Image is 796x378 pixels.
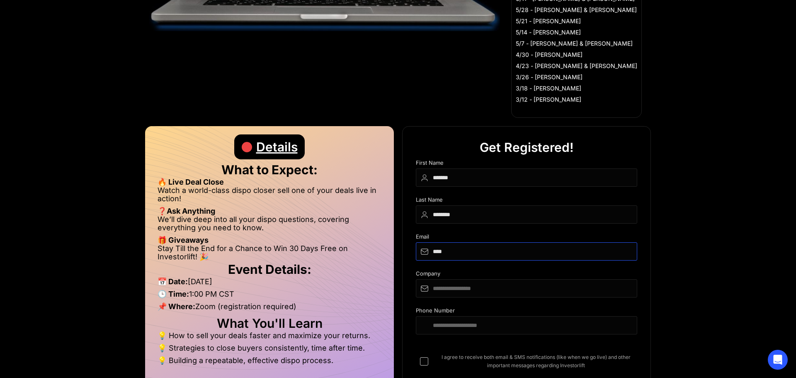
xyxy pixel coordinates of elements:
[158,302,195,311] strong: 📌 Where:
[158,332,381,344] li: 💡 How to sell your deals faster and maximize your returns.
[435,353,637,370] span: I agree to receive both email & SMS notifications (like when we go live) and other important mess...
[158,215,381,236] li: We’ll dive deep into all your dispo questions, covering everything you need to know.
[416,160,637,168] div: First Name
[158,344,381,356] li: 💡 Strategies to close buyers consistently, time after time.
[416,197,637,205] div: Last Name
[158,290,381,302] li: 1:00 PM CST
[158,244,381,261] li: Stay Till the End for a Chance to Win 30 Days Free on Investorlift! 🎉
[416,271,637,279] div: Company
[158,178,224,186] strong: 🔥 Live Deal Close
[158,236,209,244] strong: 🎁 Giveaways
[158,302,381,315] li: Zoom (registration required)
[221,162,318,177] strong: What to Expect:
[416,307,637,316] div: Phone Number
[158,278,381,290] li: [DATE]
[416,234,637,242] div: Email
[158,356,381,365] li: 💡 Building a repeatable, effective dispo process.
[228,262,311,277] strong: Event Details:
[158,290,189,298] strong: 🕒 Time:
[158,277,188,286] strong: 📅 Date:
[768,350,788,370] div: Open Intercom Messenger
[480,135,574,160] div: Get Registered!
[158,319,381,327] h2: What You'll Learn
[256,134,298,159] div: Details
[158,207,215,215] strong: ❓Ask Anything
[158,186,381,207] li: Watch a world-class dispo closer sell one of your deals live in action!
